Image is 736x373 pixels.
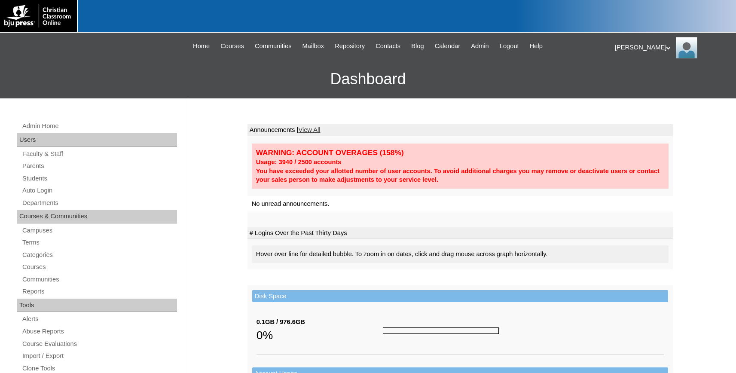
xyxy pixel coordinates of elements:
[21,173,177,184] a: Students
[21,262,177,272] a: Courses
[193,41,210,51] span: Home
[247,227,673,239] td: # Logins Over the Past Thirty Days
[256,148,664,158] div: WARNING: ACCOUNT OVERAGES (158%)
[21,185,177,196] a: Auto Login
[495,41,523,51] a: Logout
[298,41,329,51] a: Mailbox
[252,245,669,263] div: Hover over line for detailed bubble. To zoom in on dates, click and drag mouse across graph horiz...
[376,41,400,51] span: Contacts
[467,41,493,51] a: Admin
[21,237,177,248] a: Terms
[17,210,177,223] div: Courses & Communities
[250,41,296,51] a: Communities
[21,314,177,324] a: Alerts
[189,41,214,51] a: Home
[257,327,383,344] div: 0%
[525,41,547,51] a: Help
[302,41,324,51] span: Mailbox
[257,318,383,327] div: 0.1GB / 976.6GB
[220,41,244,51] span: Courses
[371,41,405,51] a: Contacts
[21,339,177,349] a: Course Evaluations
[21,274,177,285] a: Communities
[256,159,342,165] strong: Usage: 3940 / 2500 accounts
[17,299,177,312] div: Tools
[4,4,73,28] img: logo-white.png
[435,41,460,51] span: Calendar
[21,286,177,297] a: Reports
[411,41,424,51] span: Blog
[21,225,177,236] a: Campuses
[330,41,369,51] a: Repository
[21,351,177,361] a: Import / Export
[407,41,428,51] a: Blog
[256,167,664,184] div: You have exceeded your allotted number of user accounts. To avoid additional charges you may remo...
[431,41,464,51] a: Calendar
[21,198,177,208] a: Departments
[21,161,177,171] a: Parents
[252,290,668,303] td: Disk Space
[216,41,248,51] a: Courses
[17,133,177,147] div: Users
[4,60,732,98] h3: Dashboard
[530,41,543,51] span: Help
[247,196,673,212] td: No unread announcements.
[615,37,727,58] div: [PERSON_NAME]
[676,37,697,58] img: Karen Lawton
[500,41,519,51] span: Logout
[247,124,673,136] td: Announcements |
[255,41,292,51] span: Communities
[335,41,365,51] span: Repository
[21,149,177,159] a: Faculty & Staff
[471,41,489,51] span: Admin
[21,121,177,131] a: Admin Home
[298,126,320,133] a: View All
[21,250,177,260] a: Categories
[21,326,177,337] a: Abuse Reports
